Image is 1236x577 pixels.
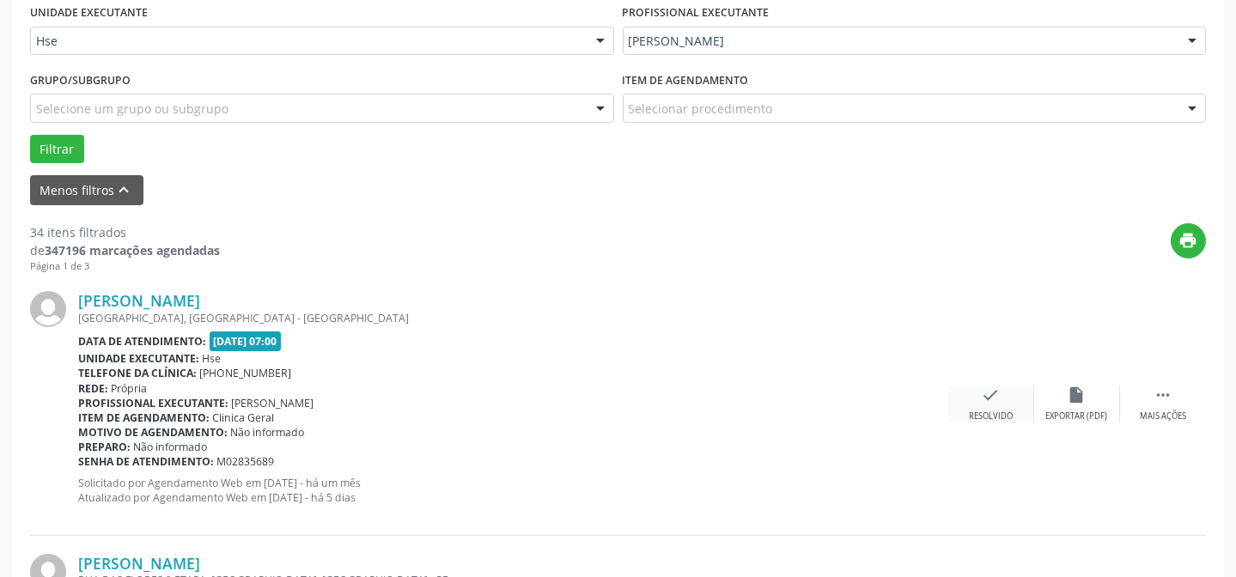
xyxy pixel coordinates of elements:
b: Preparo: [78,440,131,454]
div: 34 itens filtrados [30,223,220,241]
b: Telefone da clínica: [78,366,197,380]
label: Grupo/Subgrupo [30,67,131,94]
div: Mais ações [1140,410,1186,422]
span: Selecione um grupo ou subgrupo [36,100,228,118]
button: Filtrar [30,135,84,164]
span: [PHONE_NUMBER] [200,366,292,380]
span: M02835689 [217,454,275,469]
strong: 347196 marcações agendadas [45,242,220,258]
b: Rede: [78,381,108,396]
span: Hse [36,33,579,50]
b: Unidade executante: [78,351,199,366]
b: Senha de atendimento: [78,454,214,469]
b: Motivo de agendamento: [78,425,228,440]
button: Imprimir lista [1171,223,1206,258]
div: de [30,241,220,259]
span: Hse [203,351,222,366]
img: img [30,291,66,327]
b: Profissional executante: [78,396,228,410]
label: Item de agendamento [623,67,749,94]
span: [PERSON_NAME] [232,396,314,410]
span: Clinica Geral [213,410,275,425]
i: print [1179,231,1198,250]
span: Própria [112,381,148,396]
i: keyboard_arrow_up [115,180,134,199]
a: [PERSON_NAME] [78,554,200,573]
div: [GEOGRAPHIC_DATA], [GEOGRAPHIC_DATA] - [GEOGRAPHIC_DATA] [78,311,948,325]
div: Página 1 de 3 [30,259,220,274]
a: [PERSON_NAME] [78,291,200,310]
i: insert_drive_file [1068,386,1087,404]
span: Selecionar procedimento [629,100,773,118]
i:  [1154,386,1172,404]
span: [DATE] 07:00 [210,331,282,351]
b: Item de agendamento: [78,410,210,425]
button: Menos filtros [30,175,143,205]
p: Solicitado por Agendamento Web em [DATE] - há um mês Atualizado por Agendamento Web em [DATE] - h... [78,476,948,505]
div: Exportar (PDF) [1046,410,1108,422]
i: check [982,386,1001,404]
b: Data de atendimento: [78,334,206,349]
span: Não informado [134,440,208,454]
div: Resolvido [969,410,1013,422]
span: Não informado [231,425,305,440]
span: [PERSON_NAME] [629,33,1172,50]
